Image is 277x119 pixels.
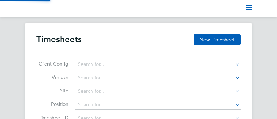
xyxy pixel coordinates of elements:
input: Search for... [75,100,241,110]
h2: Timesheets [36,34,82,45]
input: Search for... [75,59,241,69]
label: Position [36,101,68,107]
input: Search for... [75,73,241,83]
label: Site [36,87,68,94]
label: Client Config [36,61,68,67]
button: New Timesheet [194,34,241,45]
label: Vendor [36,74,68,80]
input: Search for... [75,86,241,96]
